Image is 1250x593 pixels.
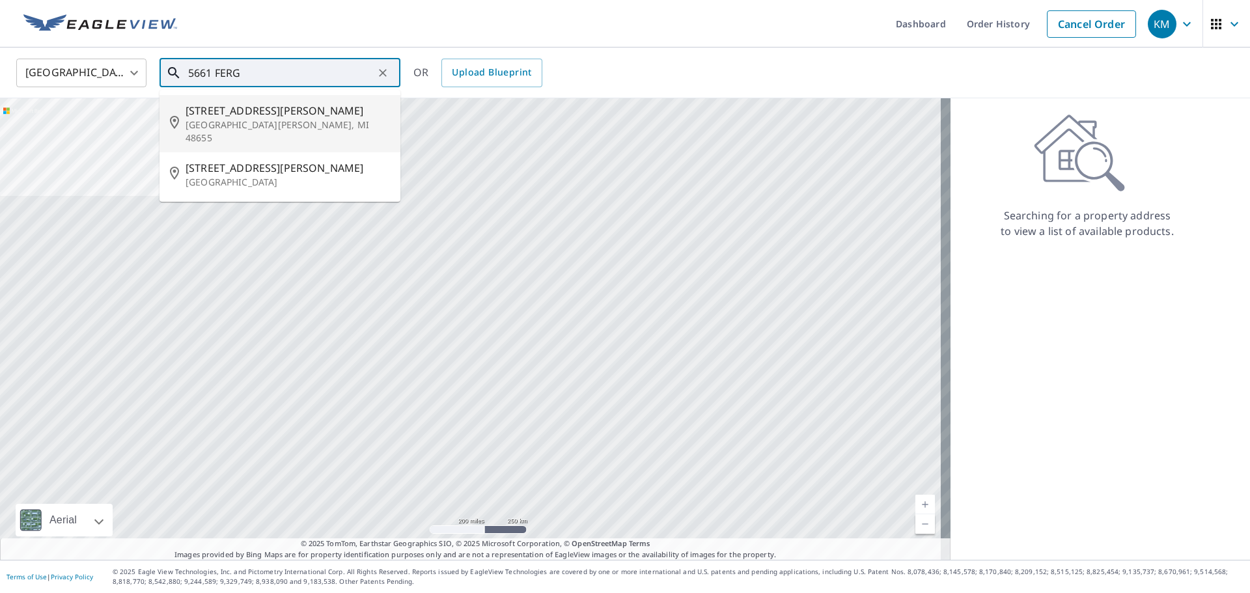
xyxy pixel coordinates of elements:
p: [GEOGRAPHIC_DATA][PERSON_NAME], MI 48655 [186,118,390,145]
a: OpenStreetMap [572,538,626,548]
span: © 2025 TomTom, Earthstar Geographics SIO, © 2025 Microsoft Corporation, © [301,538,650,549]
div: KM [1148,10,1176,38]
a: Current Level 5, Zoom Out [915,514,935,534]
a: Current Level 5, Zoom In [915,495,935,514]
p: [GEOGRAPHIC_DATA] [186,176,390,189]
a: Upload Blueprint [441,59,542,87]
img: EV Logo [23,14,177,34]
span: [STREET_ADDRESS][PERSON_NAME] [186,103,390,118]
a: Privacy Policy [51,572,93,581]
span: Upload Blueprint [452,64,531,81]
a: Cancel Order [1047,10,1136,38]
button: Clear [374,64,392,82]
div: OR [413,59,542,87]
a: Terms [629,538,650,548]
p: | [7,573,93,581]
input: Search by address or latitude-longitude [188,55,374,91]
div: Aerial [46,504,81,536]
div: [GEOGRAPHIC_DATA] [16,55,146,91]
span: [STREET_ADDRESS][PERSON_NAME] [186,160,390,176]
a: Terms of Use [7,572,47,581]
p: © 2025 Eagle View Technologies, Inc. and Pictometry International Corp. All Rights Reserved. Repo... [113,567,1243,586]
p: Searching for a property address to view a list of available products. [1000,208,1174,239]
div: Aerial [16,504,113,536]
